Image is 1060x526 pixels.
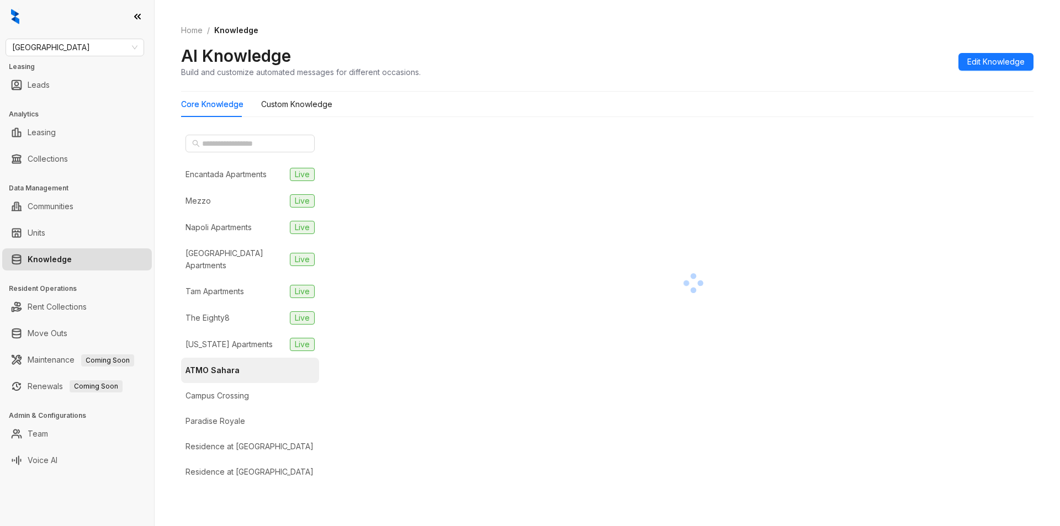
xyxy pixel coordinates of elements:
span: Live [290,285,315,298]
a: Move Outs [28,322,67,344]
img: logo [11,9,19,24]
div: Encantada Apartments [185,168,267,180]
li: Knowledge [2,248,152,270]
a: Team [28,423,48,445]
div: Mezzo [185,195,211,207]
span: Live [290,194,315,208]
li: Team [2,423,152,445]
h2: AI Knowledge [181,45,291,66]
li: Leasing [2,121,152,144]
li: Collections [2,148,152,170]
a: Voice AI [28,449,57,471]
span: Live [290,221,315,234]
a: Rent Collections [28,296,87,318]
div: [US_STATE] Apartments [185,338,273,350]
span: Knowledge [214,25,258,35]
div: Tam Apartments [185,285,244,297]
div: Residence at [GEOGRAPHIC_DATA] [185,440,314,453]
li: Rent Collections [2,296,152,318]
h3: Resident Operations [9,284,154,294]
span: Edit Knowledge [967,56,1025,68]
a: Home [179,24,205,36]
span: Live [290,338,315,351]
span: Live [290,168,315,181]
div: Paradise Royale [185,415,245,427]
a: Leasing [28,121,56,144]
li: Leads [2,74,152,96]
div: [GEOGRAPHIC_DATA] Apartments [185,247,285,272]
div: Build and customize automated messages for different occasions. [181,66,421,78]
div: Napoli Apartments [185,221,252,233]
span: Live [290,311,315,325]
a: Communities [28,195,73,217]
div: Core Knowledge [181,98,243,110]
a: Knowledge [28,248,72,270]
span: Live [290,253,315,266]
h3: Admin & Configurations [9,411,154,421]
h3: Analytics [9,109,154,119]
a: RenewalsComing Soon [28,375,123,397]
li: Units [2,222,152,244]
div: Campus Crossing [185,390,249,402]
li: / [207,24,210,36]
li: Communities [2,195,152,217]
a: Leads [28,74,50,96]
div: ATMO Sahara [185,364,240,376]
div: Custom Knowledge [261,98,332,110]
span: Coming Soon [81,354,134,366]
li: Move Outs [2,322,152,344]
div: The Eighty8 [185,312,230,324]
a: Collections [28,148,68,170]
span: Coming Soon [70,380,123,392]
h3: Data Management [9,183,154,193]
li: Voice AI [2,449,152,471]
span: Fairfield [12,39,137,56]
a: Units [28,222,45,244]
h3: Leasing [9,62,154,72]
span: search [192,140,200,147]
li: Maintenance [2,349,152,371]
div: Residence at [GEOGRAPHIC_DATA] [185,466,314,478]
li: Renewals [2,375,152,397]
button: Edit Knowledge [958,53,1033,71]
